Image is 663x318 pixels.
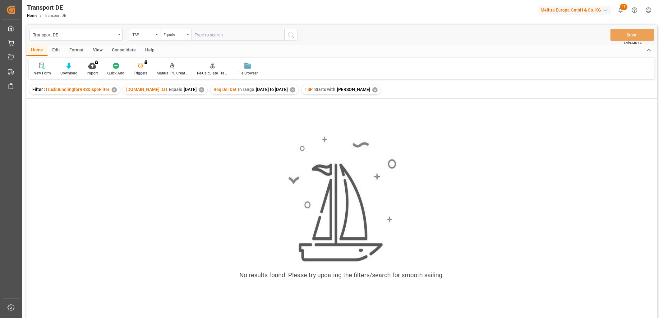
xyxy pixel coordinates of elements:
[33,31,116,38] div: Transport DE
[240,270,444,280] div: No results found. Please try updating the filters/search for smooth sailing.
[610,29,654,41] button: Save
[48,45,65,56] div: Edit
[372,87,378,93] div: ✕
[191,29,284,41] input: Type to search
[628,3,642,17] button: Help Center
[199,87,204,93] div: ✕
[160,29,191,41] button: open menu
[126,87,167,92] span: [DOMAIN_NAME] Dat
[256,87,288,92] span: [DATE] to [DATE]
[214,87,237,92] span: Req Del Dat
[107,45,140,56] div: Consolidate
[60,70,77,76] div: Download
[88,45,107,56] div: View
[288,135,396,263] img: smooth_sailing.jpeg
[337,87,370,92] span: [PERSON_NAME]
[157,70,188,76] div: Manual PO Creation
[238,87,254,92] span: In range
[538,4,614,16] button: Melitta Europa GmbH & Co. KG
[32,87,45,92] span: Filter :
[290,87,295,93] div: ✕
[45,87,109,92] span: TruckBundlingforRRSDispoFIlter
[284,29,297,41] button: search button
[305,87,313,92] span: TSP
[27,3,66,12] div: Transport DE
[624,40,642,45] span: Ctrl/CMD + S
[163,31,185,38] div: Equals
[169,87,182,92] span: Equals
[140,45,159,56] div: Help
[132,31,154,38] div: TSP
[107,70,124,76] div: Quick Add
[314,87,335,92] span: Starts with
[614,3,628,17] button: show 13 new notifications
[197,70,228,76] div: Re-Calculate Transport Costs
[27,13,37,18] a: Home
[184,87,197,92] span: [DATE]
[538,6,611,15] div: Melitta Europa GmbH & Co. KG
[30,29,123,41] button: open menu
[237,70,258,76] div: File Browser
[65,45,88,56] div: Format
[34,70,51,76] div: New Form
[620,4,628,10] span: 13
[129,29,160,41] button: open menu
[26,45,48,56] div: Home
[112,87,117,93] div: ✕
